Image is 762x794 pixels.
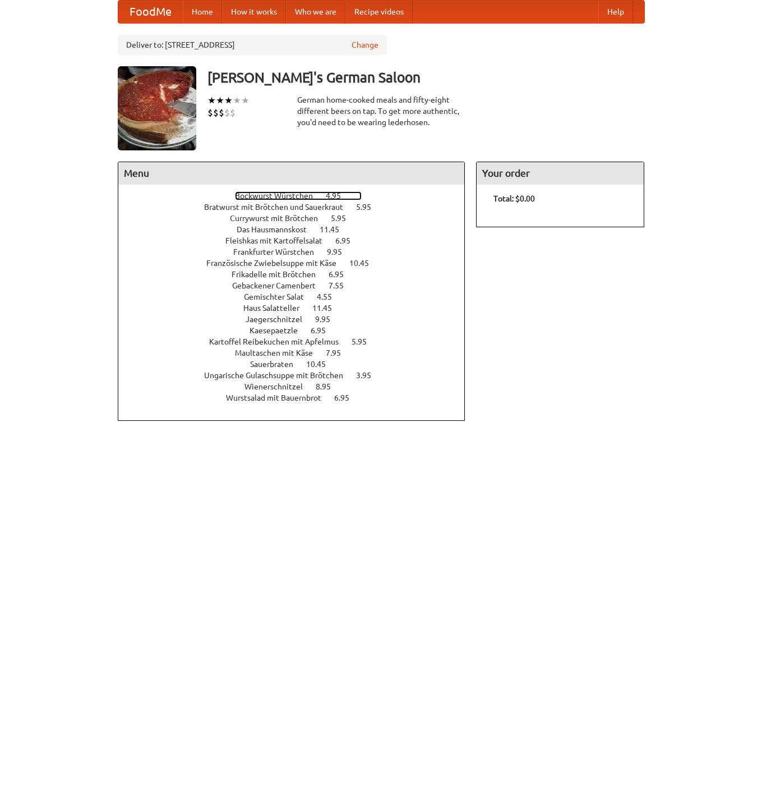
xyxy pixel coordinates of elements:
a: Jaegerschnitzel 9.95 [246,315,351,324]
a: FoodMe [118,1,183,23]
a: Fleishkas mit Kartoffelsalat 6.95 [225,236,371,245]
span: 5.95 [331,214,357,223]
span: Kartoffel Reibekuchen mit Apfelmus [209,337,350,346]
span: 11.45 [320,225,350,234]
span: 10.45 [349,259,380,268]
a: Ungarische Gulaschsuppe mit Brötchen 3.95 [204,371,392,380]
span: Gebackener Camenbert [232,281,327,290]
span: Haus Salatteller [243,304,311,313]
a: Help [598,1,633,23]
span: 11.45 [312,304,343,313]
a: Gebackener Camenbert 7.55 [232,281,364,290]
span: Frankfurter Würstchen [233,247,325,256]
span: Französische Zwiebelsuppe mit Käse [206,259,348,268]
span: 5.95 [356,203,382,212]
span: 6.95 [329,270,355,279]
a: Kaesepaetzle 6.95 [250,326,347,335]
span: Gemischter Salat [244,292,315,301]
li: ★ [241,94,250,107]
a: Frikadelle mit Brötchen 6.95 [232,270,364,279]
a: Haus Salatteller 11.45 [243,304,353,313]
li: ★ [207,94,216,107]
span: Wurstsalad mit Bauernbrot [226,393,332,402]
span: 7.55 [329,281,355,290]
span: Bockwurst Würstchen [235,191,324,200]
span: 5.95 [352,337,378,346]
li: $ [224,107,230,119]
a: Recipe videos [345,1,413,23]
span: Fleishkas mit Kartoffelsalat [225,236,334,245]
span: Wienerschnitzel [244,382,314,391]
li: $ [207,107,213,119]
a: Bratwurst mit Brötchen und Sauerkraut 5.95 [204,203,392,212]
span: 6.95 [334,393,361,402]
h4: Menu [118,162,465,185]
span: Currywurst mit Brötchen [230,214,329,223]
a: Wienerschnitzel 8.95 [244,382,352,391]
a: Französische Zwiebelsuppe mit Käse 10.45 [206,259,390,268]
b: Total: $0.00 [493,194,535,203]
a: How it works [222,1,286,23]
li: ★ [216,94,224,107]
a: Who we are [286,1,345,23]
a: Frankfurter Würstchen 9.95 [233,247,363,256]
span: 4.55 [317,292,343,301]
a: Home [183,1,222,23]
a: Das Hausmannskost 11.45 [237,225,360,234]
span: 10.45 [306,360,337,369]
h4: Your order [477,162,644,185]
h3: [PERSON_NAME]'s German Saloon [207,66,645,89]
span: Sauerbraten [250,360,304,369]
a: Sauerbraten 10.45 [250,360,347,369]
span: Kaesepaetzle [250,326,309,335]
div: German home-cooked meals and fifty-eight different beers on tap. To get more authentic, you'd nee... [297,94,465,128]
span: 6.95 [335,236,362,245]
a: Change [352,39,378,51]
span: 9.95 [315,315,341,324]
li: $ [230,107,235,119]
img: angular.jpg [118,66,196,150]
a: Currywurst mit Brötchen 5.95 [230,214,367,223]
span: 4.95 [326,191,352,200]
span: Das Hausmannskost [237,225,318,234]
span: Frikadelle mit Brötchen [232,270,327,279]
a: Gemischter Salat 4.55 [244,292,353,301]
a: Wurstsalad mit Bauernbrot 6.95 [226,393,370,402]
li: $ [213,107,219,119]
li: $ [219,107,224,119]
span: 6.95 [311,326,337,335]
span: Maultaschen mit Käse [235,348,324,357]
a: Kartoffel Reibekuchen mit Apfelmus 5.95 [209,337,387,346]
span: Bratwurst mit Brötchen und Sauerkraut [204,203,354,212]
span: 7.95 [326,348,352,357]
span: 3.95 [356,371,382,380]
span: 9.95 [327,247,353,256]
div: Deliver to: [STREET_ADDRESS] [118,35,387,55]
span: Ungarische Gulaschsuppe mit Brötchen [204,371,354,380]
a: Maultaschen mit Käse 7.95 [235,348,362,357]
li: ★ [224,94,233,107]
a: Bockwurst Würstchen 4.95 [235,191,362,200]
li: ★ [233,94,241,107]
span: 8.95 [316,382,342,391]
span: Jaegerschnitzel [246,315,313,324]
